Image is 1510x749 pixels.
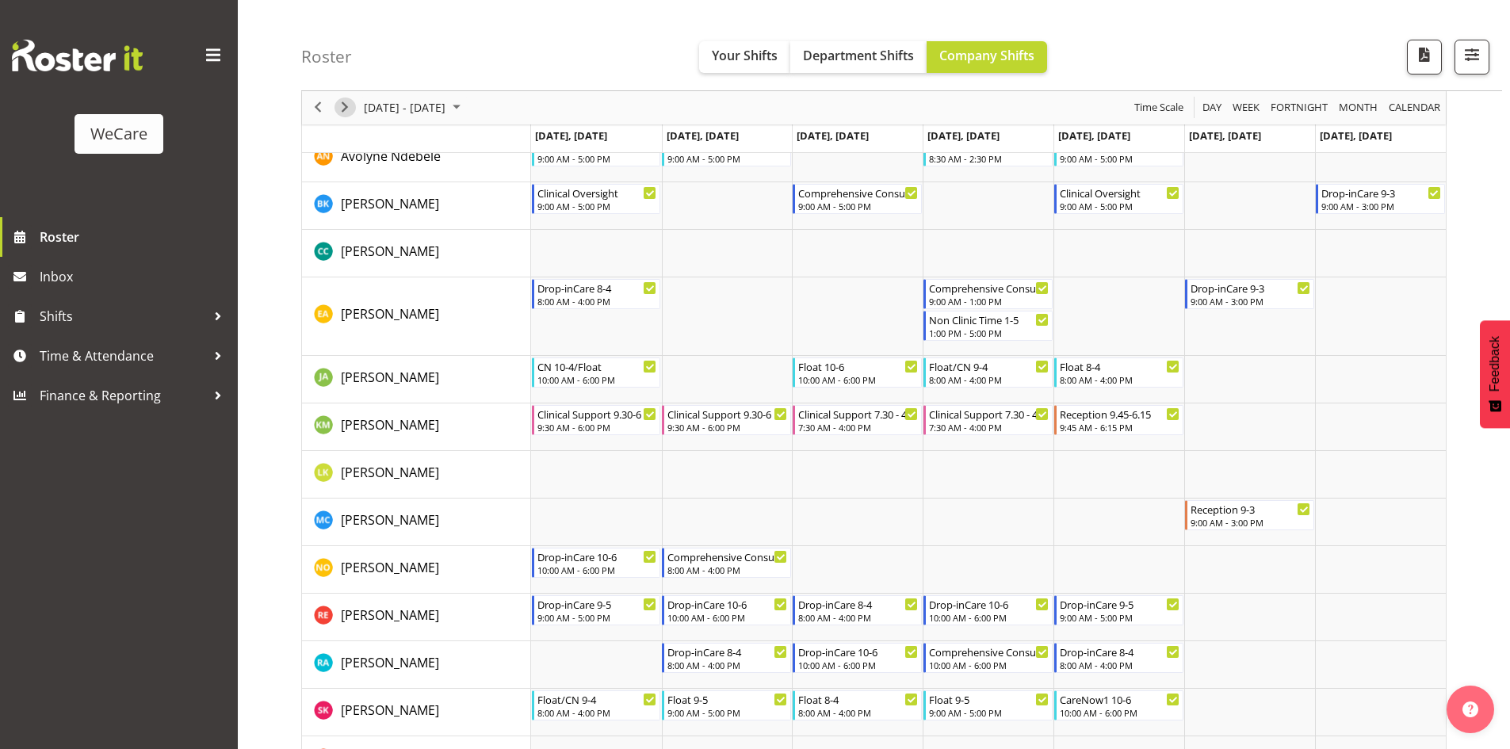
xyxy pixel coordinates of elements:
[1191,501,1310,517] div: Reception 9-3
[1133,98,1185,118] span: Time Scale
[341,464,439,481] span: [PERSON_NAME]
[341,305,439,323] span: [PERSON_NAME]
[1060,358,1179,374] div: Float 8-4
[362,98,447,118] span: [DATE] - [DATE]
[803,47,914,64] span: Department Shifts
[1386,98,1443,118] button: Month
[798,373,918,386] div: 10:00 AM - 6:00 PM
[341,701,439,719] span: [PERSON_NAME]
[40,225,230,249] span: Roster
[341,558,439,577] a: [PERSON_NAME]
[1060,200,1179,212] div: 9:00 AM - 5:00 PM
[532,548,661,578] div: Natasha Ottley"s event - Drop-inCare 10-6 Begin From Monday, September 29, 2025 at 10:00:00 AM GM...
[798,421,918,434] div: 7:30 AM - 4:00 PM
[929,644,1049,659] div: Comprehensive Consult 10-6
[341,147,441,165] span: Avolyne Ndebele
[341,559,439,576] span: [PERSON_NAME]
[341,510,439,529] a: [PERSON_NAME]
[341,511,439,529] span: [PERSON_NAME]
[1060,373,1179,386] div: 8:00 AM - 4:00 PM
[1185,279,1314,309] div: Ena Advincula"s event - Drop-inCare 9-3 Begin From Saturday, October 4, 2025 at 9:00:00 AM GMT+13...
[929,406,1049,422] div: Clinical Support 7.30 - 4
[40,344,206,368] span: Time & Attendance
[532,405,661,435] div: Kishendri Moodley"s event - Clinical Support 9.30-6 Begin From Monday, September 29, 2025 at 9:30...
[331,91,358,124] div: next period
[1337,98,1379,118] span: Month
[793,184,922,214] div: Brian Ko"s event - Comprehensive Consult 9-5 Begin From Wednesday, October 1, 2025 at 9:00:00 AM ...
[302,135,531,182] td: Avolyne Ndebele resource
[927,128,1000,143] span: [DATE], [DATE]
[1321,200,1441,212] div: 9:00 AM - 3:00 PM
[1060,611,1179,624] div: 9:00 AM - 5:00 PM
[929,280,1049,296] div: Comprehensive Consult 9-1
[302,499,531,546] td: Mary Childs resource
[667,706,787,719] div: 9:00 AM - 5:00 PM
[537,706,657,719] div: 8:00 AM - 4:00 PM
[929,611,1049,624] div: 10:00 AM - 6:00 PM
[537,152,657,165] div: 9:00 AM - 5:00 PM
[1060,596,1179,612] div: Drop-inCare 9-5
[929,596,1049,612] div: Drop-inCare 10-6
[12,40,143,71] img: Rosterit website logo
[798,611,918,624] div: 8:00 AM - 4:00 PM
[929,311,1049,327] div: Non Clinic Time 1-5
[793,405,922,435] div: Kishendri Moodley"s event - Clinical Support 7.30 - 4 Begin From Wednesday, October 1, 2025 at 7:...
[939,47,1034,64] span: Company Shifts
[798,406,918,422] div: Clinical Support 7.30 - 4
[667,421,787,434] div: 9:30 AM - 6:00 PM
[667,128,739,143] span: [DATE], [DATE]
[302,594,531,641] td: Rachel Els resource
[929,691,1049,707] div: Float 9-5
[341,147,441,166] a: Avolyne Ndebele
[537,611,657,624] div: 9:00 AM - 5:00 PM
[1231,98,1261,118] span: Week
[793,643,922,673] div: Rachna Anderson"s event - Drop-inCare 10-6 Begin From Wednesday, October 1, 2025 at 10:00:00 AM G...
[929,421,1049,434] div: 7:30 AM - 4:00 PM
[1058,128,1130,143] span: [DATE], [DATE]
[40,304,206,328] span: Shifts
[532,690,661,720] div: Saahit Kour"s event - Float/CN 9-4 Begin From Monday, September 29, 2025 at 8:00:00 AM GMT+13:00 ...
[1316,184,1445,214] div: Brian Ko"s event - Drop-inCare 9-3 Begin From Sunday, October 5, 2025 at 9:00:00 AM GMT+13:00 End...
[667,644,787,659] div: Drop-inCare 8-4
[662,405,791,435] div: Kishendri Moodley"s event - Clinical Support 9.30-6 Begin From Tuesday, September 30, 2025 at 9:3...
[341,195,439,212] span: [PERSON_NAME]
[1191,516,1310,529] div: 9:00 AM - 3:00 PM
[537,421,657,434] div: 9:30 AM - 6:00 PM
[798,358,918,374] div: Float 10-6
[1191,295,1310,308] div: 9:00 AM - 3:00 PM
[667,596,787,612] div: Drop-inCare 10-6
[1185,500,1314,530] div: Mary Childs"s event - Reception 9-3 Begin From Saturday, October 4, 2025 at 9:00:00 AM GMT+13:00 ...
[537,358,657,374] div: CN 10-4/Float
[662,548,791,578] div: Natasha Ottley"s event - Comprehensive Consult 8-4 Begin From Tuesday, September 30, 2025 at 8:00...
[1054,405,1183,435] div: Kishendri Moodley"s event - Reception 9.45-6.15 Begin From Friday, October 3, 2025 at 9:45:00 AM ...
[929,706,1049,719] div: 9:00 AM - 5:00 PM
[302,356,531,403] td: Jane Arps resource
[667,659,787,671] div: 8:00 AM - 4:00 PM
[1320,128,1392,143] span: [DATE], [DATE]
[537,185,657,201] div: Clinical Oversight
[537,548,657,564] div: Drop-inCare 10-6
[1054,357,1183,388] div: Jane Arps"s event - Float 8-4 Begin From Friday, October 3, 2025 at 8:00:00 AM GMT+13:00 Ends At ...
[341,653,439,672] a: [PERSON_NAME]
[302,641,531,689] td: Rachna Anderson resource
[302,230,531,277] td: Charlotte Courtney resource
[1132,98,1187,118] button: Time Scale
[341,654,439,671] span: [PERSON_NAME]
[662,595,791,625] div: Rachel Els"s event - Drop-inCare 10-6 Begin From Tuesday, September 30, 2025 at 10:00:00 AM GMT+1...
[923,279,1053,309] div: Ena Advincula"s event - Comprehensive Consult 9-1 Begin From Thursday, October 2, 2025 at 9:00:00...
[1060,659,1179,671] div: 8:00 AM - 4:00 PM
[667,548,787,564] div: Comprehensive Consult 8-4
[798,185,918,201] div: Comprehensive Consult 9-5
[1060,706,1179,719] div: 10:00 AM - 6:00 PM
[304,91,331,124] div: previous period
[1054,595,1183,625] div: Rachel Els"s event - Drop-inCare 9-5 Begin From Friday, October 3, 2025 at 9:00:00 AM GMT+13:00 E...
[790,41,927,73] button: Department Shifts
[923,405,1053,435] div: Kishendri Moodley"s event - Clinical Support 7.30 - 4 Begin From Thursday, October 2, 2025 at 7:3...
[798,706,918,719] div: 8:00 AM - 4:00 PM
[40,265,230,289] span: Inbox
[341,368,439,387] a: [PERSON_NAME]
[341,463,439,482] a: [PERSON_NAME]
[341,701,439,720] a: [PERSON_NAME]
[1054,184,1183,214] div: Brian Ko"s event - Clinical Oversight Begin From Friday, October 3, 2025 at 9:00:00 AM GMT+13:00 ...
[308,98,329,118] button: Previous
